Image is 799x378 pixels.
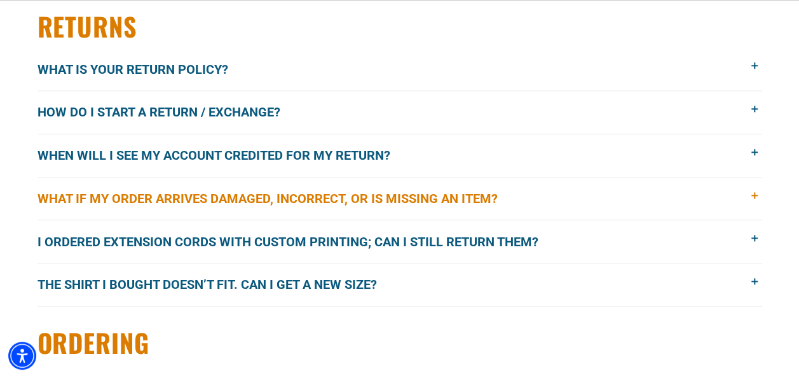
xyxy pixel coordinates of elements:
[38,189,517,208] span: What if my order arrives damaged, incorrect, or is missing an item?
[38,263,762,306] button: The shirt I bought doesn’t fit. Can I get a new size?
[38,60,247,79] span: What is your return policy?
[38,102,299,122] span: How do I start a return / exchange?
[38,10,762,43] h3: Returns
[38,178,762,220] button: What if my order arrives damaged, incorrect, or is missing an item?
[38,220,762,263] button: I ordered extension cords with custom printing; can I still return them?
[38,326,762,359] h3: Ordering
[38,134,762,177] button: When will I see my account credited for my return?
[8,342,36,370] div: Accessibility Menu
[38,91,762,134] button: How do I start a return / exchange?
[38,232,557,251] span: I ordered extension cords with custom printing; can I still return them?
[38,146,409,165] span: When will I see my account credited for my return?
[38,275,396,294] span: The shirt I bought doesn’t fit. Can I get a new size?
[38,48,762,90] button: What is your return policy?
